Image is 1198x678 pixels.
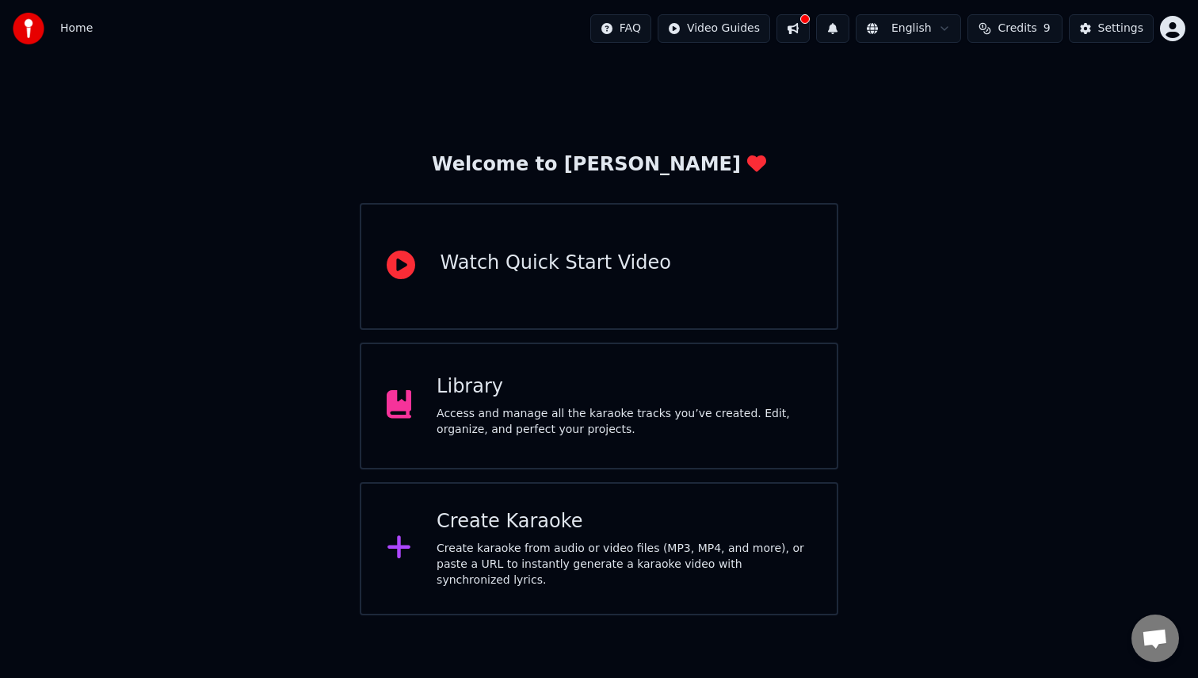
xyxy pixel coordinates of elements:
div: Create Karaoke [437,509,811,534]
a: Open chat [1131,615,1179,662]
button: FAQ [590,14,651,43]
nav: breadcrumb [60,21,93,36]
button: Credits9 [967,14,1063,43]
button: Settings [1069,14,1154,43]
span: Credits [998,21,1036,36]
div: Settings [1098,21,1143,36]
div: Welcome to [PERSON_NAME] [432,152,766,178]
div: Access and manage all the karaoke tracks you’ve created. Edit, organize, and perfect your projects. [437,406,811,438]
div: Create karaoke from audio or video files (MP3, MP4, and more), or paste a URL to instantly genera... [437,541,811,588]
span: Home [60,21,93,36]
button: Video Guides [658,14,770,43]
div: Watch Quick Start Video [441,251,671,276]
span: 9 [1043,21,1051,36]
div: Library [437,374,811,400]
img: youka [13,13,44,44]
